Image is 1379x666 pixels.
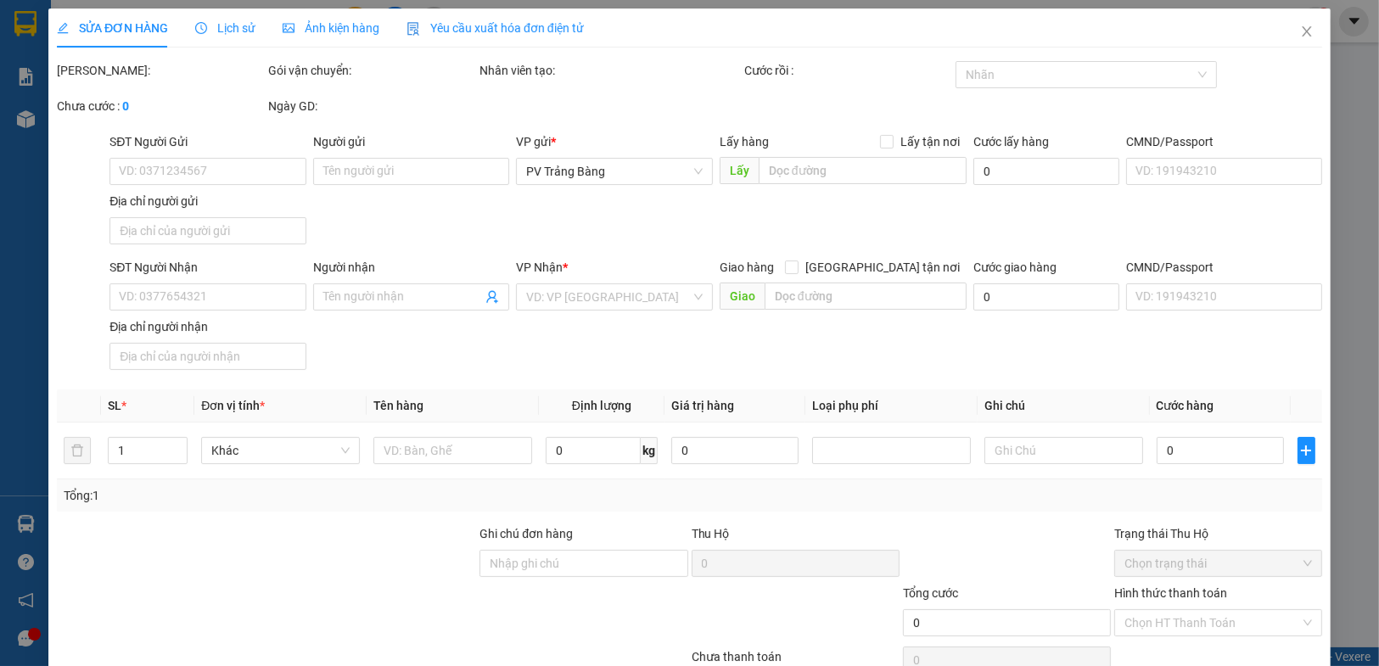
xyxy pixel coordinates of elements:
label: Hình thức thanh toán [1114,586,1227,600]
span: Lấy hàng [720,135,769,148]
span: Giá trị hàng [671,399,734,412]
div: Ngày GD: [268,97,476,115]
span: Thu Hộ [691,527,729,540]
span: Đơn vị tính [201,399,265,412]
div: Người gửi [313,132,509,151]
div: Chưa cước : [57,97,265,115]
label: Cước giao hàng [973,260,1057,274]
input: VD: Bàn, Ghế [373,437,532,464]
span: Tổng cước [903,586,958,600]
div: Trạng thái Thu Hộ [1114,524,1322,543]
div: Tổng: 1 [64,486,533,505]
button: delete [64,437,91,464]
span: SỬA ĐƠN HÀNG [57,21,168,35]
div: CMND/Passport [1126,132,1322,151]
span: Tên hàng [373,399,423,412]
input: Dọc đường [765,283,967,310]
span: VP Nhận [516,260,563,274]
div: [PERSON_NAME]: [57,61,265,80]
div: Nhân viên tạo: [479,61,741,80]
div: SĐT Người Nhận [109,258,306,277]
th: Loại phụ phí [805,389,978,423]
input: Cước lấy hàng [973,158,1119,185]
div: Địa chỉ người gửi [109,192,306,210]
b: GỬI : PV [GEOGRAPHIC_DATA] [21,123,252,180]
th: Ghi chú [978,389,1150,423]
input: Địa chỉ của người gửi [109,217,306,244]
span: Giao hàng [720,260,774,274]
div: Người nhận [313,258,509,277]
span: Yêu cầu xuất hóa đơn điện tử [406,21,584,35]
li: Hotline: 1900 8153 [159,63,709,84]
span: PV Trảng Bàng [526,159,702,184]
div: SĐT Người Gửi [109,132,306,151]
span: SL [107,399,121,412]
input: Ghi chú đơn hàng [479,550,687,577]
div: Địa chỉ người nhận [109,317,306,336]
span: kg [641,437,658,464]
img: icon [406,22,420,36]
input: Địa chỉ của người nhận [109,343,306,370]
span: Khác [211,438,350,463]
label: Cước lấy hàng [973,135,1049,148]
img: logo.jpg [21,21,106,106]
div: CMND/Passport [1126,258,1322,277]
span: [GEOGRAPHIC_DATA] tận nơi [799,258,967,277]
b: 0 [122,99,129,113]
li: [STREET_ADDRESS][PERSON_NAME]. [GEOGRAPHIC_DATA], Tỉnh [GEOGRAPHIC_DATA] [159,42,709,63]
label: Ghi chú đơn hàng [479,527,573,540]
button: plus [1298,437,1316,464]
span: Lấy tận nơi [894,132,967,151]
span: close [1300,25,1314,38]
span: plus [1298,444,1315,457]
span: Lấy [720,157,759,184]
span: Giao [720,283,765,310]
span: clock-circle [195,22,207,34]
div: VP gửi [516,132,712,151]
div: Gói vận chuyển: [268,61,476,80]
span: Ảnh kiện hàng [283,21,379,35]
span: picture [283,22,294,34]
span: Cước hàng [1156,399,1214,412]
input: Dọc đường [759,157,967,184]
span: user-add [485,290,499,304]
span: Chọn trạng thái [1124,551,1312,576]
div: Cước rồi : [744,61,952,80]
span: Định lượng [572,399,631,412]
button: Close [1283,8,1331,56]
input: Ghi Chú [984,437,1143,464]
span: Lịch sử [195,21,255,35]
span: edit [57,22,69,34]
input: Cước giao hàng [973,283,1119,311]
